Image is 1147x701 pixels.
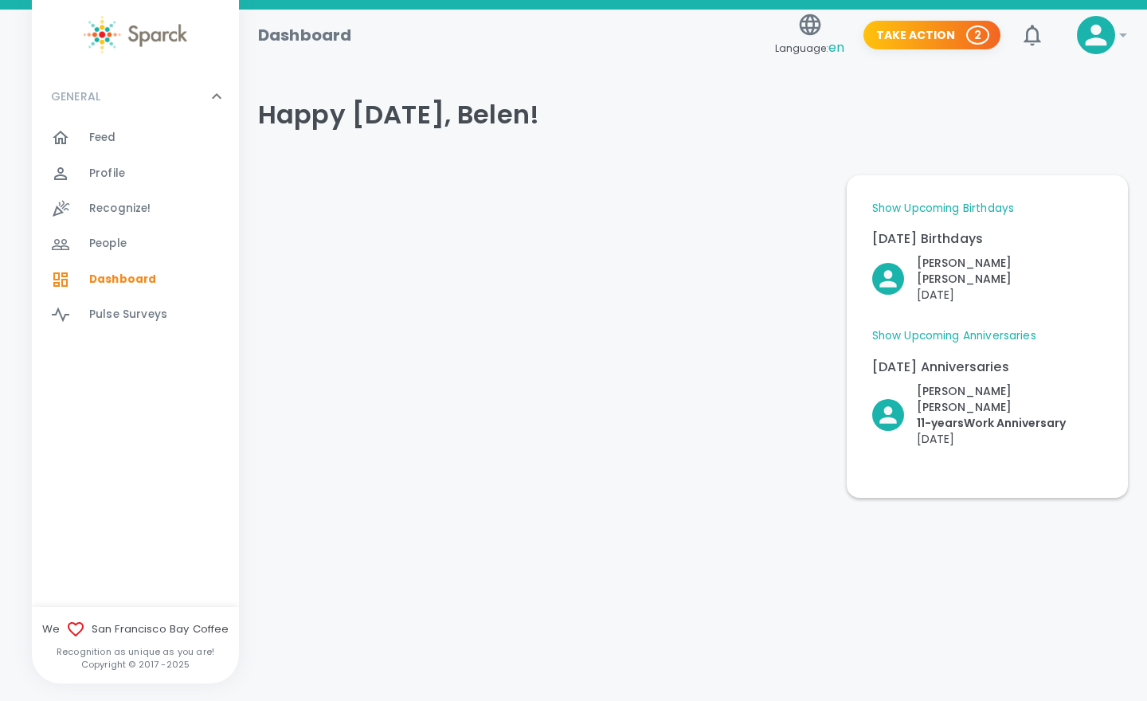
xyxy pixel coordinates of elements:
span: en [828,38,844,57]
p: [DATE] [917,431,1102,447]
p: Copyright © 2017 - 2025 [32,658,239,671]
a: Show Upcoming Anniversaries [872,328,1036,344]
h1: Dashboard [258,22,351,48]
div: GENERAL [32,72,239,120]
p: GENERAL [51,88,100,104]
span: Feed [89,130,116,146]
div: GENERAL [32,120,239,339]
span: People [89,236,127,252]
div: Click to Recognize! [859,242,1102,303]
p: Recognition as unique as you are! [32,645,239,658]
a: Show Upcoming Birthdays [872,201,1014,217]
a: Sparck logo [32,16,239,53]
a: Dashboard [32,262,239,297]
span: We San Francisco Bay Coffee [32,620,239,639]
h4: Happy [DATE], Belen! [258,99,1128,131]
p: [DATE] Birthdays [872,229,1102,249]
p: [PERSON_NAME] [PERSON_NAME] [917,255,1102,287]
button: Click to Recognize! [872,383,1102,447]
button: Language:en [769,7,851,64]
button: Take Action 2 [863,21,1000,50]
div: Click to Recognize! [859,370,1102,447]
span: Profile [89,166,125,182]
a: Feed [32,120,239,155]
a: Recognize! [32,191,239,226]
p: [DATE] Anniversaries [872,358,1102,377]
a: People [32,226,239,261]
p: [DATE] [917,287,1102,303]
p: 11- years Work Anniversary [917,415,1102,431]
img: Sparck logo [84,16,187,53]
span: Pulse Surveys [89,307,167,323]
p: 2 [974,27,981,43]
span: Dashboard [89,272,156,288]
p: [PERSON_NAME] [PERSON_NAME] [917,383,1102,415]
a: Profile [32,156,239,191]
button: Click to Recognize! [872,255,1102,303]
span: Language: [775,37,844,59]
span: Recognize! [89,201,151,217]
a: Pulse Surveys [32,297,239,332]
